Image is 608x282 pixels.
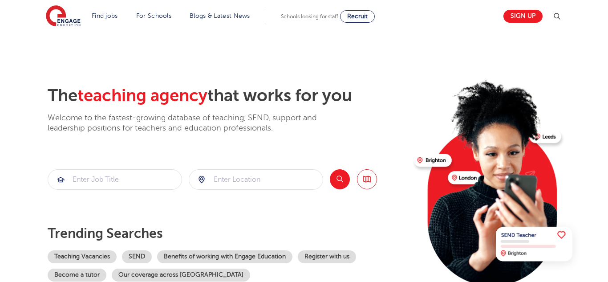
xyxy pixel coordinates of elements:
span: Recruit [347,13,368,20]
h2: The that works for you [48,86,407,106]
div: Submit [48,169,182,190]
a: Blogs & Latest News [190,12,250,19]
a: SEND [122,250,152,263]
a: Our coverage across [GEOGRAPHIC_DATA] [112,269,250,282]
a: Teaching Vacancies [48,250,117,263]
a: Benefits of working with Engage Education [157,250,292,263]
span: teaching agency [77,86,207,105]
img: Engage Education [46,5,81,28]
a: Register with us [298,250,356,263]
a: Recruit [340,10,375,23]
a: Find jobs [92,12,118,19]
input: Submit [48,170,182,189]
button: Search [330,169,350,189]
div: Submit [189,169,323,190]
p: Welcome to the fastest-growing database of teaching, SEND, support and leadership positions for t... [48,113,341,134]
a: Sign up [503,10,543,23]
a: For Schools [136,12,171,19]
input: Submit [189,170,323,189]
span: Schools looking for staff [281,13,338,20]
p: Trending searches [48,225,407,241]
a: Become a tutor [48,269,106,282]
